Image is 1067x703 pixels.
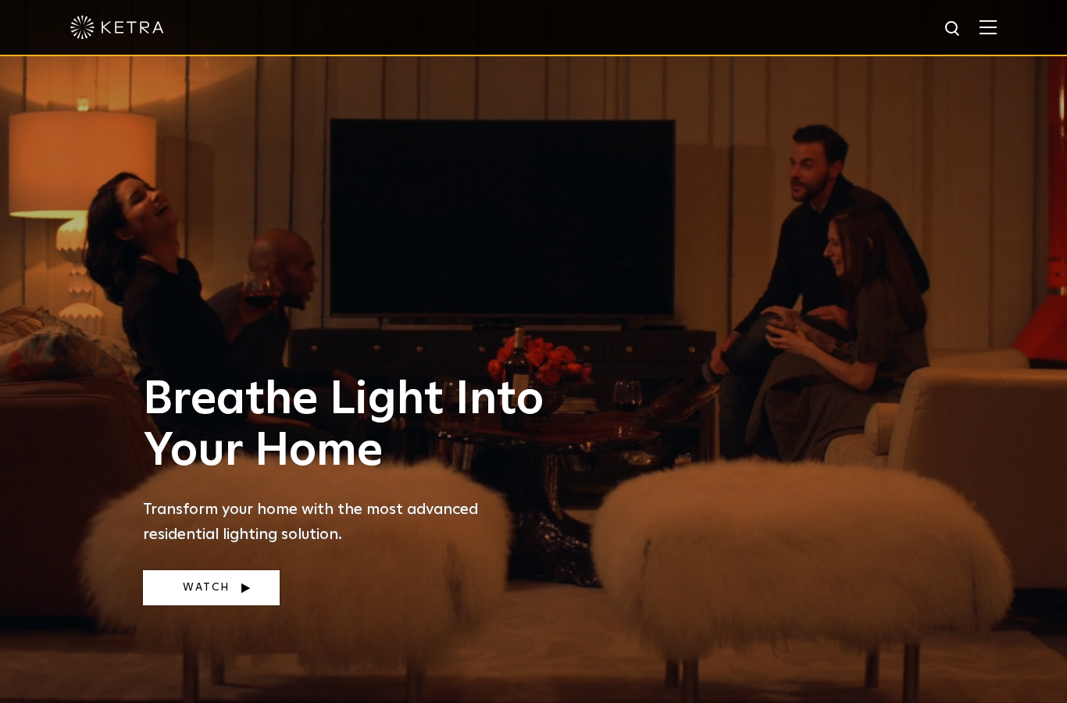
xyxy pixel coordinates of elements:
img: ketra-logo-2019-white [70,16,164,39]
img: Hamburger%20Nav.svg [980,20,997,34]
img: search icon [944,20,963,39]
h1: Breathe Light Into Your Home [143,374,557,477]
a: Watch [143,570,280,605]
p: Transform your home with the most advanced residential lighting solution. [143,497,557,547]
